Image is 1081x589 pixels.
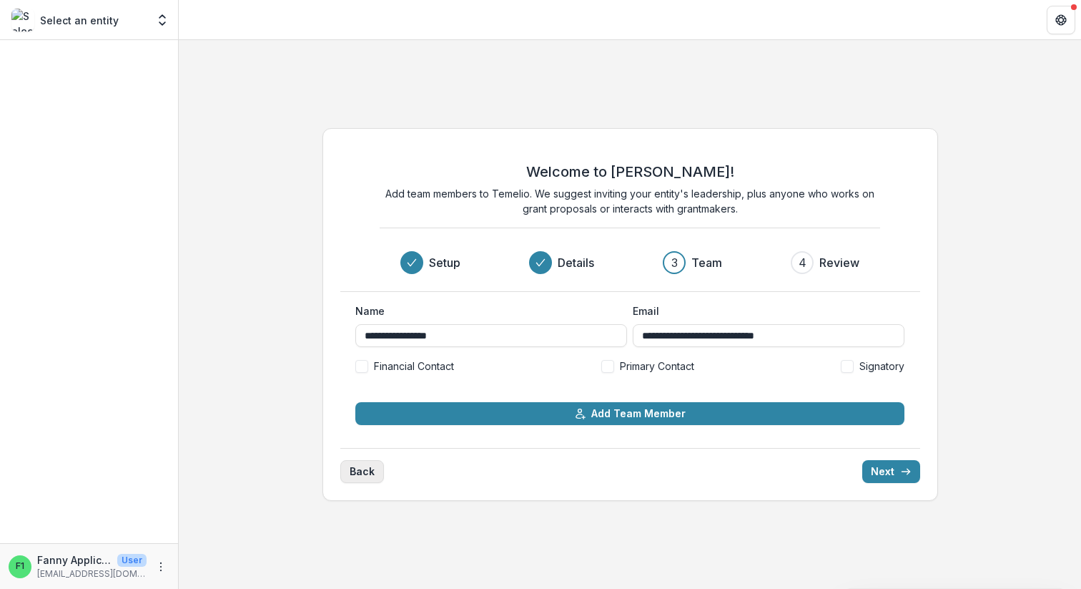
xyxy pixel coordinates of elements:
[152,558,169,575] button: More
[16,562,24,571] div: Fanny Applicant 1
[340,460,384,483] button: Back
[633,303,896,318] label: Email
[37,568,147,580] p: [EMAIL_ADDRESS][DOMAIN_NAME]
[862,460,920,483] button: Next
[859,359,904,374] span: Signatory
[620,359,694,374] span: Primary Contact
[40,13,119,28] p: Select an entity
[558,254,594,271] h3: Details
[819,254,859,271] h3: Review
[671,254,678,271] div: 3
[1047,6,1075,34] button: Get Help
[380,186,880,216] p: Add team members to Temelio. We suggest inviting your entity's leadership, plus anyone who works ...
[691,254,722,271] h3: Team
[526,163,734,180] h2: Welcome to [PERSON_NAME]!
[374,359,454,374] span: Financial Contact
[799,254,806,271] div: 4
[355,303,618,318] label: Name
[355,402,904,425] button: Add Team Member
[37,553,112,568] p: Fanny Applicant 1
[11,9,34,31] img: Select an entity
[400,251,859,274] div: Progress
[117,554,147,567] p: User
[152,6,172,34] button: Open entity switcher
[429,254,460,271] h3: Setup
